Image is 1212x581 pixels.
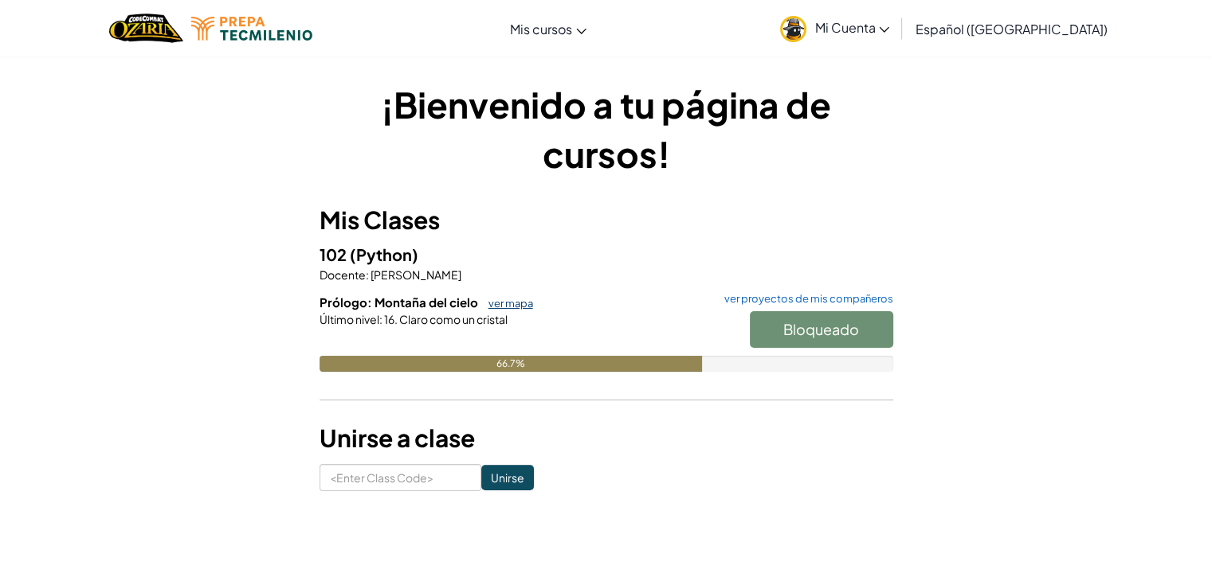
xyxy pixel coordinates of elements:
[480,297,533,310] a: ver mapa
[716,294,893,304] a: ver proyectos de mis compañeros
[366,267,369,282] span: :
[320,312,379,326] span: Último nivel
[320,356,702,372] div: 66.7%
[398,312,508,326] span: Claro como un cristal
[481,465,534,490] input: Unirse
[320,420,893,456] h3: Unirse a clase
[320,464,481,491] input: <Enter Class Code>
[191,17,312,41] img: Tecmilenio logo
[772,3,897,53] a: Mi Cuenta
[369,267,461,282] span: [PERSON_NAME]
[320,267,366,282] span: Docente
[320,80,893,178] h1: ¡Bienvenido a tu página de cursos!
[379,312,382,326] span: :
[814,19,889,36] span: Mi Cuenta
[109,12,183,45] img: Home
[502,7,594,50] a: Mis cursos
[907,7,1115,50] a: Español ([GEOGRAPHIC_DATA])
[915,21,1107,37] span: Español ([GEOGRAPHIC_DATA])
[320,294,480,310] span: Prólogo: Montaña del cielo
[320,244,350,264] span: 102
[350,244,418,264] span: (Python)
[109,12,183,45] a: Ozaria by CodeCombat logo
[320,202,893,238] h3: Mis Clases
[510,21,572,37] span: Mis cursos
[780,16,806,42] img: avatar
[382,312,398,326] span: 16.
